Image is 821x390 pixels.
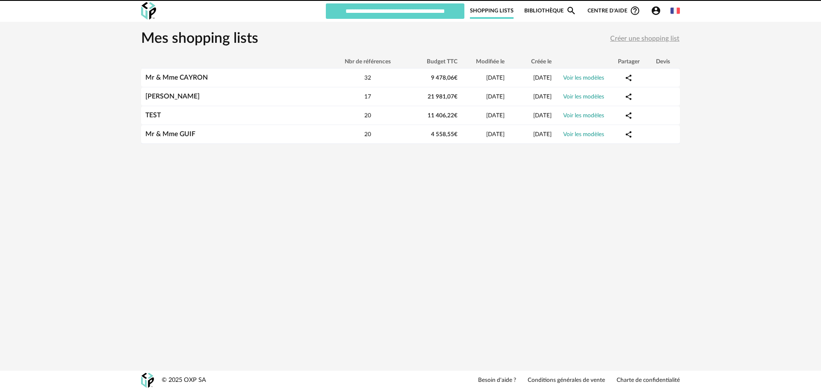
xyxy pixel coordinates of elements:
[454,131,458,137] span: €
[533,113,552,119] span: [DATE]
[162,376,206,384] div: © 2025 OXP SA
[364,131,371,137] span: 20
[145,93,200,100] a: [PERSON_NAME]
[651,6,661,16] span: Account Circle icon
[141,2,156,20] img: OXP
[610,35,679,42] span: Créer une shopping list
[533,75,552,81] span: [DATE]
[364,113,371,119] span: 20
[563,75,604,81] a: Voir les modèles
[563,94,604,100] a: Voir les modèles
[454,113,458,119] span: €
[617,377,680,384] a: Charte de confidentialité
[486,75,505,81] span: [DATE]
[486,94,505,100] span: [DATE]
[145,112,161,119] a: TEST
[454,75,458,81] span: €
[566,6,576,16] span: Magnify icon
[406,58,462,65] div: Budget TTC
[145,131,195,137] a: Mr & Mme GUIF
[478,377,516,384] a: Besoin d'aide ?
[470,3,514,19] a: Shopping Lists
[428,113,458,119] span: 11 406,22
[454,94,458,100] span: €
[431,131,458,137] span: 4 558,55
[670,6,680,15] img: fr
[625,93,632,100] span: Share Variant icon
[646,58,680,65] div: Devis
[563,131,604,137] a: Voir les modèles
[364,94,371,100] span: 17
[141,30,258,48] h1: Mes shopping lists
[509,58,556,65] div: Créée le
[610,31,680,47] button: Créer une shopping list
[524,3,576,19] a: BibliothèqueMagnify icon
[630,6,640,16] span: Help Circle Outline icon
[625,131,632,137] span: Share Variant icon
[528,377,605,384] a: Conditions générales de vente
[563,113,604,119] a: Voir les modèles
[462,58,509,65] div: Modifiée le
[533,131,552,137] span: [DATE]
[141,373,154,388] img: OXP
[533,94,552,100] span: [DATE]
[625,74,632,81] span: Share Variant icon
[651,6,665,16] span: Account Circle icon
[329,58,406,65] div: Nbr de références
[431,75,458,81] span: 9 478,06
[364,75,371,81] span: 32
[625,112,632,119] span: Share Variant icon
[145,74,208,81] a: Mr & Mme CAYRON
[428,94,458,100] span: 21 981,07
[486,131,505,137] span: [DATE]
[588,6,640,16] span: Centre d'aideHelp Circle Outline icon
[611,58,646,65] div: Partager
[486,113,505,119] span: [DATE]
